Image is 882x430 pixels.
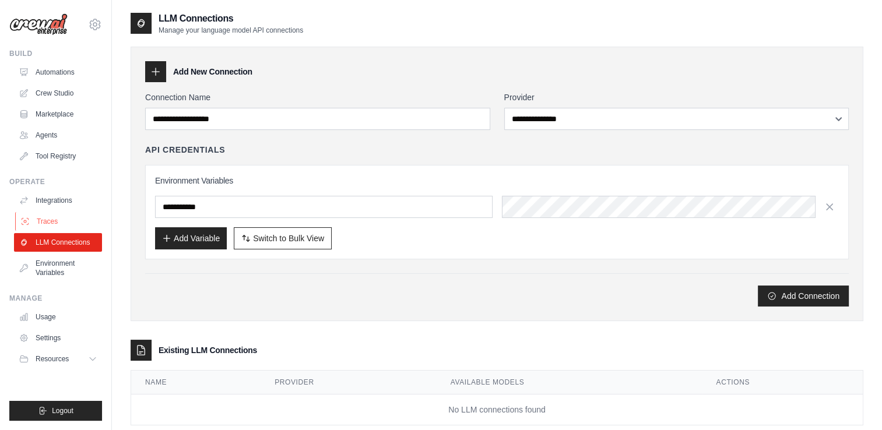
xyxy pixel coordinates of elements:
[173,66,252,77] h3: Add New Connection
[253,232,324,244] span: Switch to Bulk View
[14,254,102,282] a: Environment Variables
[15,212,103,231] a: Traces
[14,233,102,252] a: LLM Connections
[14,308,102,326] a: Usage
[14,126,102,144] a: Agents
[159,344,257,356] h3: Existing LLM Connections
[14,63,102,82] a: Automations
[9,49,102,58] div: Build
[14,350,102,368] button: Resources
[14,329,102,347] a: Settings
[758,286,849,306] button: Add Connection
[234,227,332,249] button: Switch to Bulk View
[14,84,102,103] a: Crew Studio
[9,401,102,421] button: Logout
[145,144,225,156] h4: API Credentials
[131,371,261,394] th: Name
[9,13,68,36] img: Logo
[437,371,702,394] th: Available Models
[14,191,102,210] a: Integrations
[36,354,69,364] span: Resources
[131,394,863,425] td: No LLM connections found
[52,406,73,415] span: Logout
[159,12,303,26] h2: LLM Connections
[9,294,102,303] div: Manage
[702,371,863,394] th: Actions
[159,26,303,35] p: Manage your language model API connections
[155,227,227,249] button: Add Variable
[14,105,102,124] a: Marketplace
[504,91,849,103] label: Provider
[145,91,490,103] label: Connection Name
[14,147,102,165] a: Tool Registry
[261,371,437,394] th: Provider
[9,177,102,186] div: Operate
[155,175,839,186] h3: Environment Variables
